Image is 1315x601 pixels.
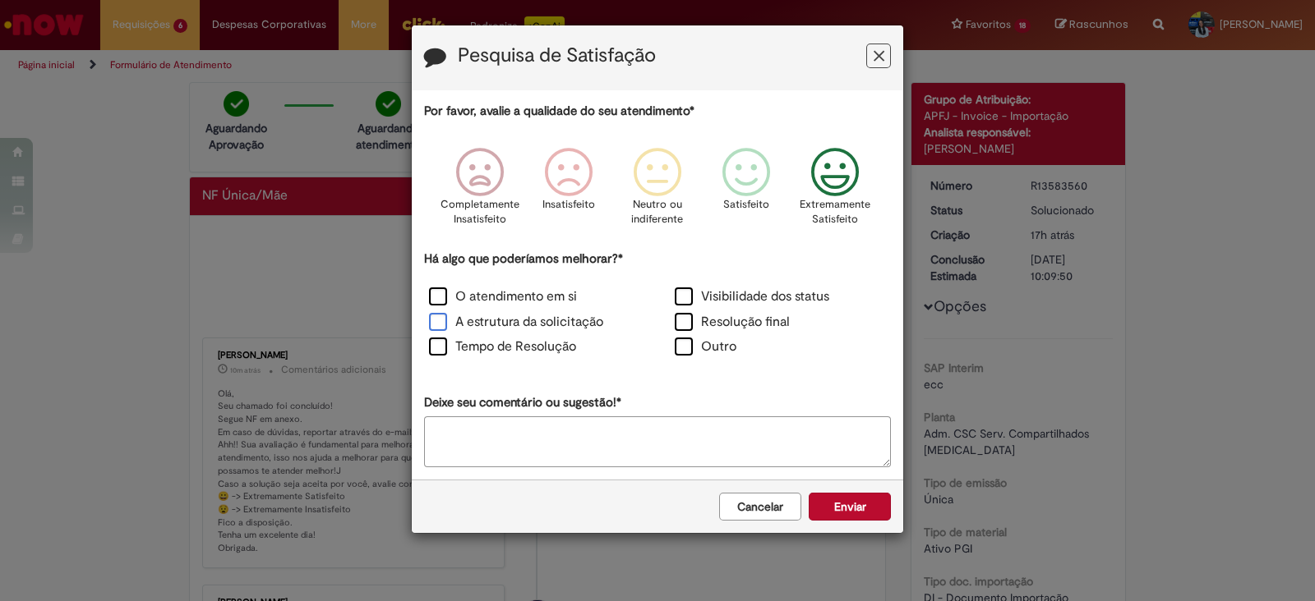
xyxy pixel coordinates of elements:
label: Deixe seu comentário ou sugestão!* [424,394,621,411]
div: Completamente Insatisfeito [437,135,521,248]
p: Extremamente Satisfeito [800,197,870,227]
div: Há algo que poderíamos melhorar?* [424,250,891,361]
label: A estrutura da solicitação [429,313,603,332]
button: Cancelar [719,493,801,521]
div: Satisfeito [704,135,788,248]
label: Por favor, avalie a qualidade do seu atendimento* [424,103,694,120]
label: Tempo de Resolução [429,337,576,356]
label: Pesquisa de Satisfação [458,45,656,67]
p: Neutro ou indiferente [628,197,687,227]
label: Visibilidade dos status [675,287,829,306]
p: Satisfeito [723,197,769,213]
div: Neutro ou indiferente [616,135,699,248]
div: Insatisfeito [527,135,611,248]
div: Extremamente Satisfeito [793,135,877,248]
p: Completamente Insatisfeito [441,197,519,227]
button: Enviar [809,493,891,521]
label: O atendimento em si [429,287,577,306]
label: Resolução final [675,313,790,332]
label: Outro [675,337,736,356]
p: Insatisfeito [542,197,595,213]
